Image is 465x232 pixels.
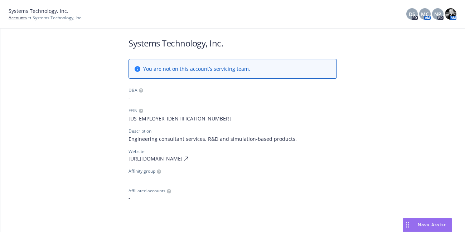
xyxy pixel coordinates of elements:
span: NP [434,10,441,18]
span: Affinity group [129,168,155,174]
h1: Systems Technology, Inc. [129,37,337,49]
div: Drag to move [403,218,412,232]
div: Website [129,148,337,155]
span: You are not on this account’s servicing team. [143,65,250,73]
div: FEIN [129,108,137,114]
span: Systems Technology, Inc. [9,7,68,15]
img: photo [445,8,456,20]
span: Nova Assist [418,222,446,228]
span: Systems Technology, Inc. [33,15,82,21]
span: MC [421,10,429,18]
div: DBA [129,87,137,94]
a: Accounts [9,15,27,21]
button: Nova Assist [403,218,452,232]
span: Engineering consultant services, R&D and simulation-based products. [129,135,337,143]
a: [URL][DOMAIN_NAME] [129,155,183,162]
span: [US_EMPLOYER_IDENTIFICATION_NUMBER] [129,115,337,122]
div: Description [129,128,151,134]
span: - [129,174,337,182]
span: DS [409,10,415,18]
span: - [129,94,337,102]
span: - [129,194,337,202]
span: Affiliated accounts [129,188,165,194]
